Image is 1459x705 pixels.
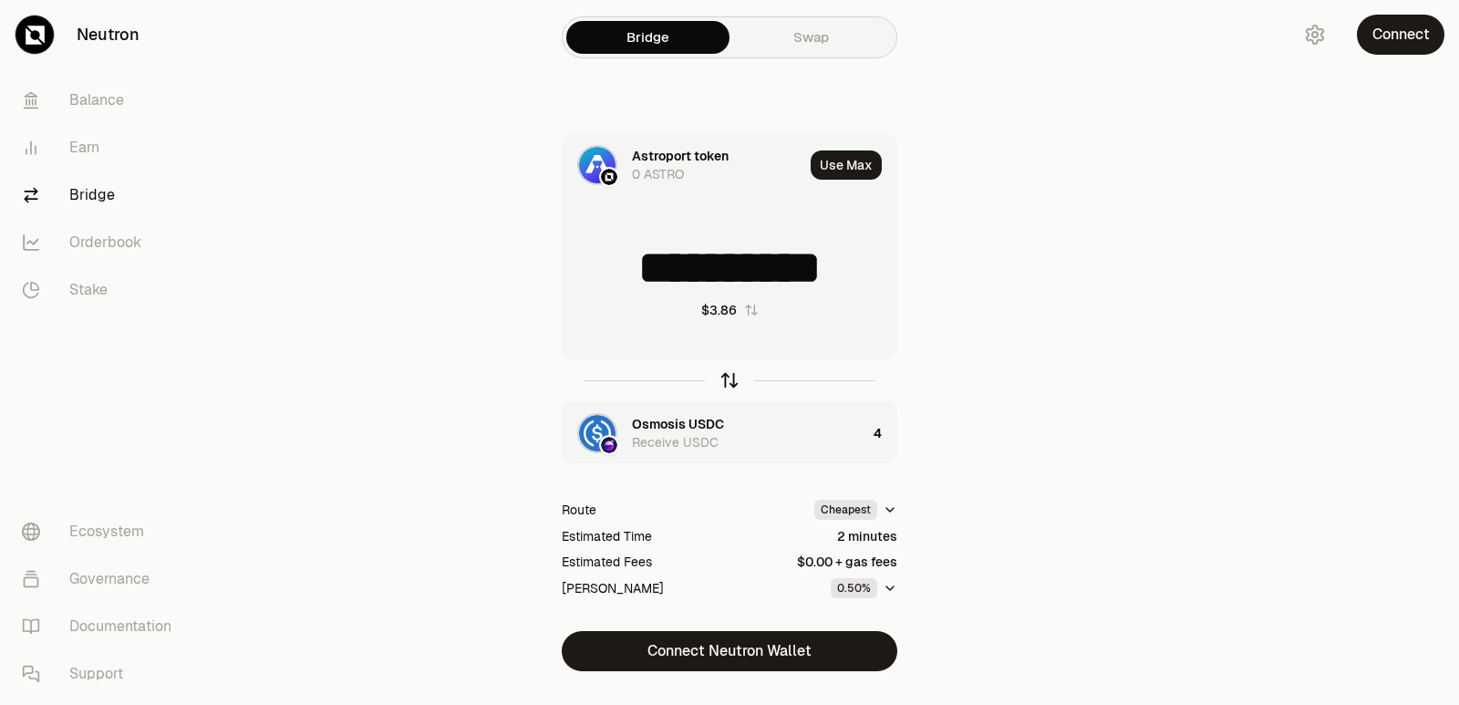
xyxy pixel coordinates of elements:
div: Estimated Fees [562,553,652,571]
div: Estimated Time [562,527,652,545]
a: Bridge [566,21,729,54]
div: 0 ASTRO [632,165,684,183]
a: Earn [7,124,197,171]
img: Neutron Logo [601,169,617,185]
div: Cheapest [814,500,877,520]
button: Connect [1357,15,1444,55]
div: USDC LogoOsmosis LogoOsmosis USDCReceive USDC [563,402,866,464]
button: 0.50% [831,578,897,598]
img: ASTRO Logo [579,147,616,183]
a: Swap [729,21,893,54]
div: 2 minutes [837,527,897,545]
div: [PERSON_NAME] [562,579,664,597]
div: 4 [874,402,896,464]
a: Balance [7,77,197,124]
a: Governance [7,555,197,603]
div: $3.86 [701,301,737,319]
div: Receive USDC [632,433,719,451]
div: ASTRO LogoNeutron LogoAstroport token0 ASTRO [563,134,803,196]
div: 0.50% [831,578,877,598]
img: USDC Logo [579,415,616,451]
a: Orderbook [7,219,197,266]
a: Ecosystem [7,508,197,555]
button: USDC LogoOsmosis LogoOsmosis USDCReceive USDC4 [563,402,896,464]
a: Stake [7,266,197,314]
div: $0.00 + gas fees [797,553,897,571]
a: Documentation [7,603,197,650]
div: Route [562,501,596,519]
button: Cheapest [814,500,897,520]
div: Astroport token [632,147,729,165]
a: Bridge [7,171,197,219]
button: Connect Neutron Wallet [562,631,897,671]
img: Osmosis Logo [601,437,617,453]
button: Use Max [811,150,882,180]
div: Osmosis USDC [632,415,724,433]
button: $3.86 [701,301,759,319]
a: Support [7,650,197,698]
